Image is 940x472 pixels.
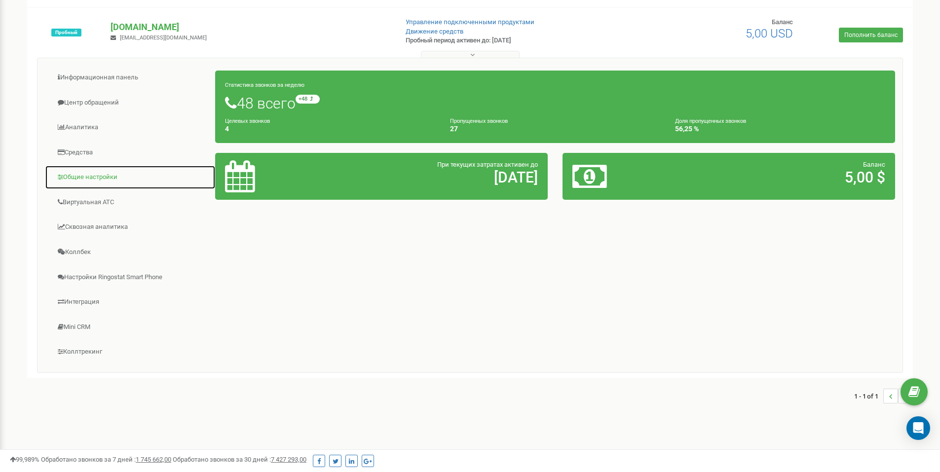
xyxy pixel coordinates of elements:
a: Mini CRM [45,315,216,339]
h4: 27 [450,125,660,133]
small: Пропущенных звонков [450,118,508,124]
span: 5,00 USD [746,27,793,40]
a: Коллбек [45,240,216,264]
span: [EMAIL_ADDRESS][DOMAIN_NAME] [120,35,207,41]
h1: 48 всего [225,95,885,111]
small: Целевых звонков [225,118,270,124]
a: Средства [45,141,216,165]
a: Сквозная аналитика [45,215,216,239]
a: Общие настройки [45,165,216,189]
small: Доля пропущенных звонков [675,118,746,124]
span: Обработано звонков за 7 дней : [41,456,171,463]
span: 99,989% [10,456,39,463]
a: Пополнить баланс [839,28,903,42]
span: Баланс [863,161,885,168]
div: Open Intercom Messenger [906,416,930,440]
a: Управление подключенными продуктами [406,18,534,26]
a: Интеграция [45,290,216,314]
a: Движение средств [406,28,463,35]
h4: 4 [225,125,435,133]
a: Настройки Ringostat Smart Phone [45,265,216,290]
a: Виртуальная АТС [45,190,216,215]
nav: ... [854,379,913,413]
span: Баланс [772,18,793,26]
p: Пробный период активен до: [DATE] [406,36,611,45]
h4: 56,25 % [675,125,885,133]
span: Обработано звонков за 30 дней : [173,456,306,463]
span: 1 - 1 of 1 [854,389,883,403]
h2: 5,00 $ [681,169,885,185]
a: Центр обращений [45,91,216,115]
span: При текущих затратах активен до [437,161,538,168]
h2: [DATE] [334,169,538,185]
span: Пробный [51,29,81,36]
u: 1 745 662,00 [136,456,171,463]
a: Аналитика [45,115,216,140]
a: Коллтрекинг [45,340,216,364]
a: Информационная панель [45,66,216,90]
u: 7 427 293,00 [271,456,306,463]
small: Статистика звонков за неделю [225,82,304,88]
p: [DOMAIN_NAME] [111,21,389,34]
small: +48 [296,95,320,104]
